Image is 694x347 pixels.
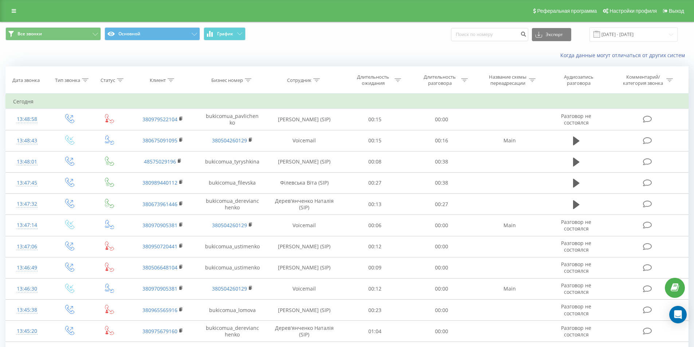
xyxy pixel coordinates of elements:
div: Тип звонка [55,77,80,83]
div: 13:47:32 [13,197,41,211]
div: 13:45:38 [13,303,41,317]
td: bukicomua_pavlichenko [197,109,267,130]
div: 13:47:45 [13,176,41,190]
span: Разговор не состоялся [561,303,591,316]
span: Все звонки [17,31,42,37]
a: 380970905381 [142,285,177,292]
td: 00:15 [342,130,408,151]
div: 13:48:58 [13,112,41,126]
td: 00:06 [342,215,408,236]
td: bukicomua_tyryshkina [197,151,267,172]
td: [PERSON_NAME] (SIP) [267,257,342,278]
span: Настройки профиля [609,8,657,14]
div: 13:47:14 [13,218,41,232]
td: 00:38 [408,151,475,172]
div: 13:47:06 [13,240,41,254]
button: Все звонки [5,27,101,40]
div: Статус [101,77,115,83]
td: 00:27 [408,194,475,215]
div: Длительность разговора [420,74,459,86]
button: Экспорт [532,28,571,41]
td: 00:38 [408,172,475,193]
td: Main [475,215,544,236]
td: Voicemail [267,130,342,151]
a: 380675091095 [142,137,177,144]
td: 00:00 [408,215,475,236]
td: Дерев'янченко Наталія (SIP) [267,194,342,215]
a: 380979522104 [142,116,177,123]
td: Дерев'янченко Наталія (SIP) [267,321,342,342]
td: bukicomua_filevska [197,172,267,193]
div: Аудиозапись разговора [555,74,602,86]
div: 13:46:49 [13,261,41,275]
input: Поиск по номеру [451,28,528,41]
div: 13:45:20 [13,324,41,338]
td: bukicomua_derevianchenko [197,321,267,342]
a: 48575029196 [144,158,176,165]
td: Main [475,130,544,151]
div: Длительность ожидания [354,74,393,86]
td: 00:00 [408,109,475,130]
td: [PERSON_NAME] (SIP) [267,300,342,321]
span: Разговор не состоялся [561,113,591,126]
td: 00:00 [408,236,475,257]
td: Voicemail [267,278,342,299]
td: Main [475,278,544,299]
td: bukicomua_derevianchenko [197,194,267,215]
div: 13:46:30 [13,282,41,296]
a: 380989440112 [142,179,177,186]
td: [PERSON_NAME] (SIP) [267,151,342,172]
td: 00:16 [408,130,475,151]
span: Разговор не состоялся [561,240,591,253]
td: 00:12 [342,278,408,299]
span: Реферальная программа [537,8,597,14]
span: Разговор не состоялся [561,324,591,338]
td: 00:00 [408,321,475,342]
td: bukicomua_lomova [197,300,267,321]
div: Сотрудник [287,77,311,83]
a: 380950720441 [142,243,177,250]
span: Разговор не состоялся [561,282,591,295]
td: 00:00 [408,300,475,321]
td: 00:13 [342,194,408,215]
td: bukicomua_ustimenko [197,236,267,257]
td: [PERSON_NAME] (SIP) [267,109,342,130]
td: 00:09 [342,257,408,278]
td: Сегодня [6,94,689,109]
div: Клиент [150,77,166,83]
a: 380673961446 [142,201,177,208]
div: Название схемы переадресации [488,74,527,86]
a: 380504260129 [212,222,247,229]
div: 13:48:43 [13,134,41,148]
a: Когда данные могут отличаться от других систем [560,52,689,59]
span: Разговор не состоялся [561,261,591,274]
div: 13:48:01 [13,155,41,169]
td: 00:12 [342,236,408,257]
div: Open Intercom Messenger [669,306,687,323]
span: Выход [669,8,684,14]
div: Дата звонка [12,77,40,83]
a: 380504260129 [212,137,247,144]
td: 00:27 [342,172,408,193]
a: 380970905381 [142,222,177,229]
td: [PERSON_NAME] (SIP) [267,236,342,257]
td: 00:00 [408,278,475,299]
div: Бизнес номер [211,77,243,83]
td: 01:04 [342,321,408,342]
td: bukicomua_ustimenko [197,257,267,278]
td: 00:08 [342,151,408,172]
a: 380965565916 [142,307,177,314]
td: 00:15 [342,109,408,130]
div: Комментарий/категория звонка [622,74,664,86]
button: Основной [105,27,200,40]
span: График [217,31,233,36]
span: Разговор не состоялся [561,218,591,232]
td: Філевська Віта (SIP) [267,172,342,193]
button: График [204,27,246,40]
td: 00:23 [342,300,408,321]
a: 380975679160 [142,328,177,335]
td: Voicemail [267,215,342,236]
a: 380506648104 [142,264,177,271]
td: 00:00 [408,257,475,278]
a: 380504260129 [212,285,247,292]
